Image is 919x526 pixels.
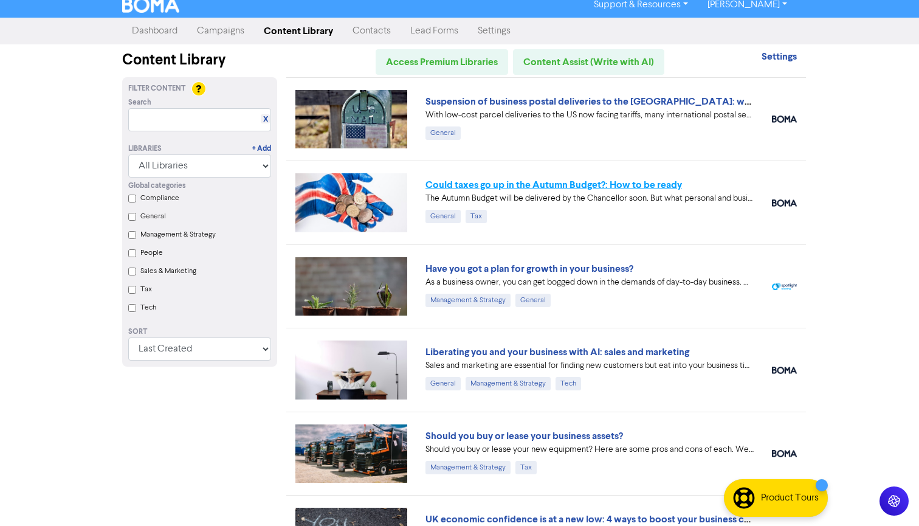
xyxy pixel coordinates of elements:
[425,377,461,390] div: General
[128,181,271,192] div: Global categories
[858,468,919,526] iframe: Chat Widget
[140,193,179,204] label: Compliance
[513,49,664,75] a: Content Assist (Write with AI)
[425,346,689,358] a: Liberating you and your business with AI: sales and marketing
[140,266,196,277] label: Sales & Marketing
[128,327,271,337] div: Sort
[263,115,268,124] a: X
[425,513,790,525] a: UK economic confidence is at a new low: 4 ways to boost your business confidence
[466,210,487,223] div: Tax
[252,144,271,154] a: + Add
[772,116,797,123] img: boma
[128,144,162,154] div: Libraries
[254,19,343,43] a: Content Library
[140,302,156,313] label: Tech
[515,461,537,474] div: Tax
[425,359,754,372] div: Sales and marketing are essential for finding new customers but eat into your business time. We e...
[425,430,623,442] a: Should you buy or lease your business assets?
[515,294,551,307] div: General
[122,49,277,71] div: Content Library
[425,109,754,122] div: With low-cost parcel deliveries to the US now facing tariffs, many international postal services ...
[468,19,520,43] a: Settings
[140,247,163,258] label: People
[425,276,754,289] div: As a business owner, you can get bogged down in the demands of day-to-day business. We can help b...
[187,19,254,43] a: Campaigns
[425,294,511,307] div: Management & Strategy
[425,210,461,223] div: General
[772,199,797,207] img: boma
[140,229,216,240] label: Management & Strategy
[401,19,468,43] a: Lead Forms
[376,49,508,75] a: Access Premium Libraries
[772,367,797,374] img: boma
[425,461,511,474] div: Management & Strategy
[140,211,166,222] label: General
[425,443,754,456] div: Should you buy or lease your new equipment? Here are some pros and cons of each. We also can revi...
[425,95,853,108] a: Suspension of business postal deliveries to the [GEOGRAPHIC_DATA]: what options do you have?
[425,126,461,140] div: General
[122,19,187,43] a: Dashboard
[343,19,401,43] a: Contacts
[128,97,151,108] span: Search
[762,50,797,63] strong: Settings
[772,283,797,291] img: spotlight
[772,450,797,457] img: boma_accounting
[762,52,797,62] a: Settings
[425,179,682,191] a: Could taxes go up in the Autumn Budget?: How to be ready
[128,83,271,94] div: Filter Content
[556,377,581,390] div: Tech
[425,263,633,275] a: Have you got a plan for growth in your business?
[140,284,152,295] label: Tax
[466,377,551,390] div: Management & Strategy
[425,192,754,205] div: The Autumn Budget will be delivered by the Chancellor soon. But what personal and business tax ch...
